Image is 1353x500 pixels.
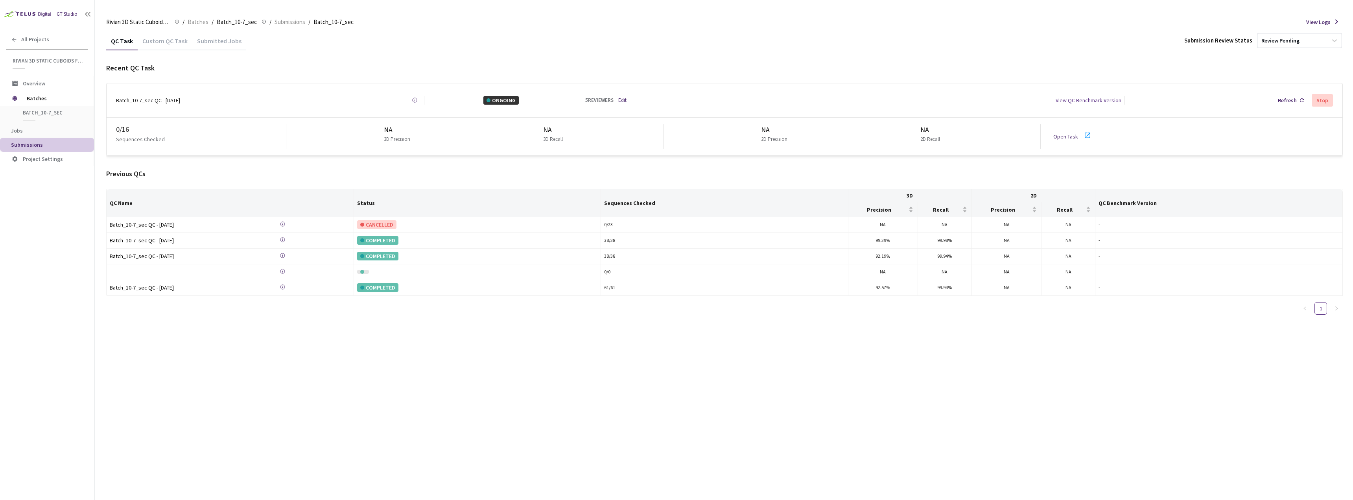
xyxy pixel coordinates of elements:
div: 38 / 38 [604,253,845,260]
button: left [1299,302,1311,315]
div: Batch_10-7_sec QC - [DATE] [110,220,220,229]
span: Batch_10-7_sec [217,17,257,27]
li: / [182,17,184,27]
div: 0 / 23 [604,221,845,229]
div: 0 / 0 [604,268,845,276]
li: Previous Page [1299,302,1311,315]
span: All Projects [21,36,49,43]
li: / [269,17,271,27]
div: CANCELLED [357,220,396,229]
th: Precision [972,202,1041,217]
p: 2D Recall [920,135,940,143]
div: Refresh [1278,96,1297,105]
span: View Logs [1306,18,1331,26]
div: 61 / 61 [604,284,845,292]
td: 99.94% [918,249,972,264]
td: 99.98% [918,233,972,249]
div: Review Pending [1261,37,1300,44]
span: Precision [852,207,907,213]
div: COMPLETED [357,252,398,260]
div: 5 REVIEWERS [585,96,614,104]
span: Rivian 3D Static Cuboids fixed[2024-25] [13,57,83,64]
div: Batch_10-7_sec QC - [DATE] [116,96,180,105]
a: Batch_10-7_sec QC - [DATE] [110,283,220,292]
div: - [1099,221,1339,229]
a: Batches [186,17,210,26]
span: Batch_10-7_sec [23,109,81,116]
td: 99.94% [918,280,972,296]
td: NA [848,264,918,280]
th: Status [354,189,601,217]
span: Batch_10-7_sec [313,17,354,27]
td: NA [972,217,1041,233]
a: Batch_10-7_sec QC - [DATE] [110,252,220,261]
td: NA [1041,280,1095,296]
th: Sequences Checked [601,189,848,217]
th: QC Benchmark Version [1095,189,1343,217]
div: Submitted Jobs [192,37,246,50]
a: Submissions [273,17,307,26]
span: Overview [23,80,45,87]
td: 92.57% [848,280,918,296]
div: View QC Benchmark Version [1056,96,1121,105]
span: Batches [27,90,81,106]
th: 2D [972,189,1095,202]
li: / [308,17,310,27]
span: left [1303,306,1307,311]
p: 3D Recall [543,135,563,143]
span: Recall [1045,207,1084,213]
td: NA [848,217,918,233]
th: Recall [1041,202,1095,217]
th: QC Name [107,189,354,217]
a: Edit [618,96,627,104]
th: Recall [918,202,972,217]
span: Rivian 3D Static Cuboids fixed[2024-25] [106,17,170,27]
span: Recall [921,207,961,213]
a: Open Task [1053,133,1078,140]
td: NA [918,264,972,280]
span: Batches [188,17,208,27]
div: Batch_10-7_sec QC - [DATE] [110,252,220,260]
div: Submission Review Status [1184,36,1252,45]
span: Project Settings [23,155,63,162]
td: NA [972,249,1041,264]
div: Recent QC Task [106,63,1343,74]
div: COMPLETED [357,236,398,245]
a: Batch_10-7_sec QC - [DATE] [110,236,220,245]
div: Stop [1316,97,1328,103]
div: - [1099,268,1339,276]
div: COMPLETED [357,283,398,292]
div: NA [543,124,566,135]
a: 1 [1315,303,1327,314]
div: NA [761,124,791,135]
span: Jobs [11,127,23,134]
div: 38 / 38 [604,237,845,244]
td: 92.19% [848,249,918,264]
span: Submissions [11,141,43,148]
th: 3D [848,189,972,202]
p: 2D Precision [761,135,787,143]
div: Custom QC Task [138,37,192,50]
td: 99.39% [848,233,918,249]
div: - [1099,284,1339,292]
td: NA [1041,249,1095,264]
div: - [1099,237,1339,244]
div: GT Studio [57,10,77,18]
div: NA [920,124,943,135]
td: NA [972,280,1041,296]
div: ONGOING [483,96,519,105]
div: - [1099,253,1339,260]
div: Previous QCs [106,168,1343,179]
li: Next Page [1330,302,1343,315]
td: NA [1041,264,1095,280]
td: NA [1041,217,1095,233]
th: Precision [848,202,918,217]
td: NA [972,264,1041,280]
span: Submissions [275,17,305,27]
li: 1 [1314,302,1327,315]
td: NA [972,233,1041,249]
td: NA [918,217,972,233]
li: / [212,17,214,27]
